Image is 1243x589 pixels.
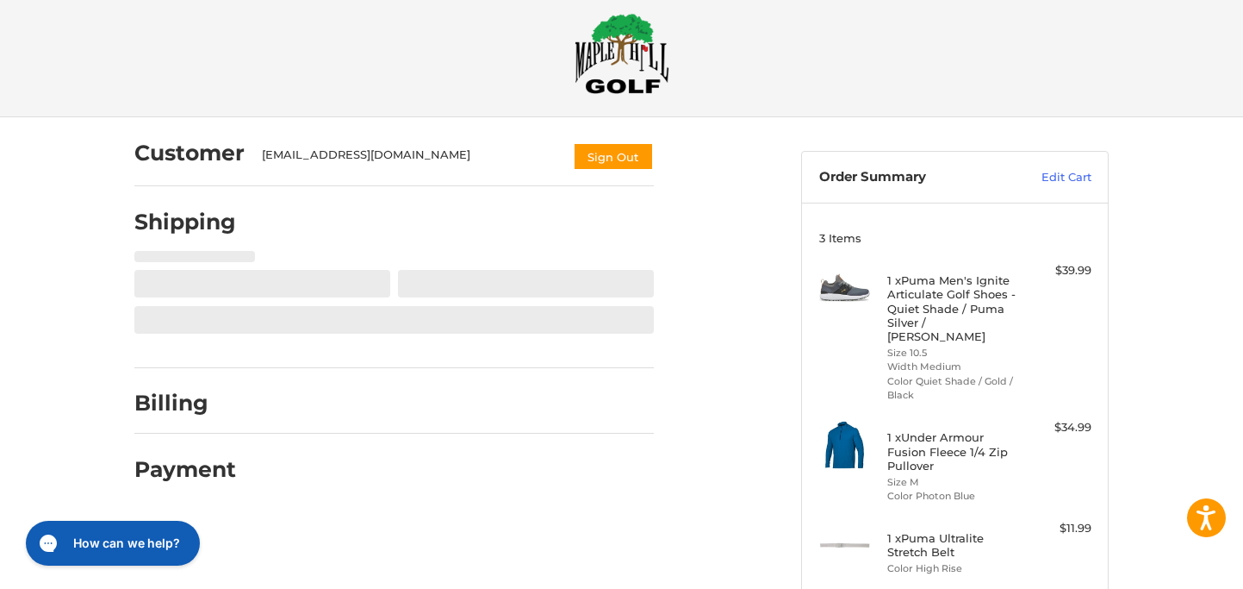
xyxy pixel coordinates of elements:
iframe: Gorgias live chat messenger [17,515,205,572]
li: Color Quiet Shade / Gold / Black [887,374,1019,403]
div: $34.99 [1023,419,1091,436]
h2: Payment [134,456,236,483]
h4: 1 x Puma Ultralite Stretch Belt [887,531,1019,560]
h4: 1 x Under Armour Fusion Fleece 1/4 Zip Pullover [887,430,1019,473]
li: Color Photon Blue [887,489,1019,504]
li: Color High Rise [887,561,1019,576]
div: [EMAIL_ADDRESS][DOMAIN_NAME] [262,147,556,171]
li: Size 10.5 [887,346,1019,360]
h4: 1 x Puma Men's Ignite Articulate Golf Shoes - Quiet Shade / Puma Silver / [PERSON_NAME] [887,273,1019,343]
div: $11.99 [1023,520,1091,537]
h3: Order Summary [819,169,1004,186]
h3: 3 Items [819,231,1091,245]
h2: Billing [134,390,235,417]
li: Width Medium [887,360,1019,374]
button: Sign Out [573,142,654,171]
img: Maple Hill Golf [575,13,669,94]
h2: Customer [134,140,245,166]
div: $39.99 [1023,262,1091,279]
h2: Shipping [134,209,236,235]
a: Edit Cart [1004,169,1091,186]
li: Size M [887,475,1019,490]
